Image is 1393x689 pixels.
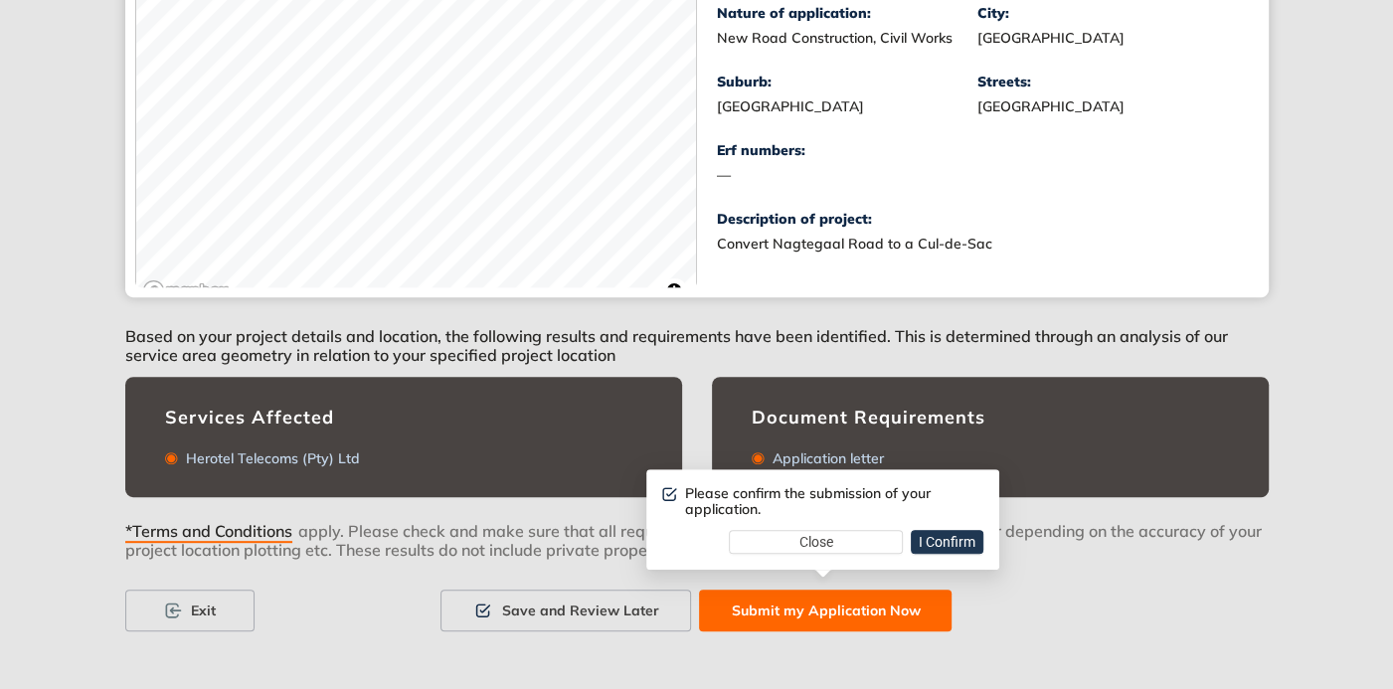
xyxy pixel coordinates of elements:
[440,590,691,631] button: Save and Review Later
[752,407,1229,429] div: Document Requirements
[765,450,884,467] div: Application letter
[125,521,298,535] button: *Terms and Conditions
[717,30,978,47] div: New Road Construction, Civil Works
[699,590,952,631] button: Submit my Application Now
[125,297,1269,377] div: Based on your project details and location, the following results and requirements have been iden...
[501,600,658,621] span: Save and Review Later
[191,600,216,621] span: Exit
[125,522,292,543] span: *Terms and Conditions
[729,530,903,554] button: Close
[717,98,978,115] div: [GEOGRAPHIC_DATA]
[125,590,255,631] button: Exit
[977,30,1239,47] div: [GEOGRAPHIC_DATA]
[717,74,978,90] div: Suburb:
[717,211,1239,228] div: Description of project:
[142,279,230,302] a: Mapbox logo
[717,236,1214,253] div: Convert Nagtegaal Road to a Cul-de-Sac
[165,407,642,429] div: Services Affected
[125,521,1269,590] div: apply. Please check and make sure that all requirements have been met. Deviations may occur depen...
[717,5,978,22] div: Nature of application:
[717,142,978,159] div: Erf numbers:
[911,530,983,554] button: I Confirm
[977,5,1239,22] div: City:
[799,531,833,553] span: Close
[717,167,978,184] div: —
[977,98,1239,115] div: [GEOGRAPHIC_DATA]
[685,485,983,519] div: Please confirm the submission of your application.
[668,279,680,301] span: Toggle attribution
[731,600,920,621] span: Submit my Application Now
[919,531,975,553] span: I Confirm
[977,74,1239,90] div: Streets:
[178,450,360,467] div: Herotel Telecoms (Pty) Ltd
